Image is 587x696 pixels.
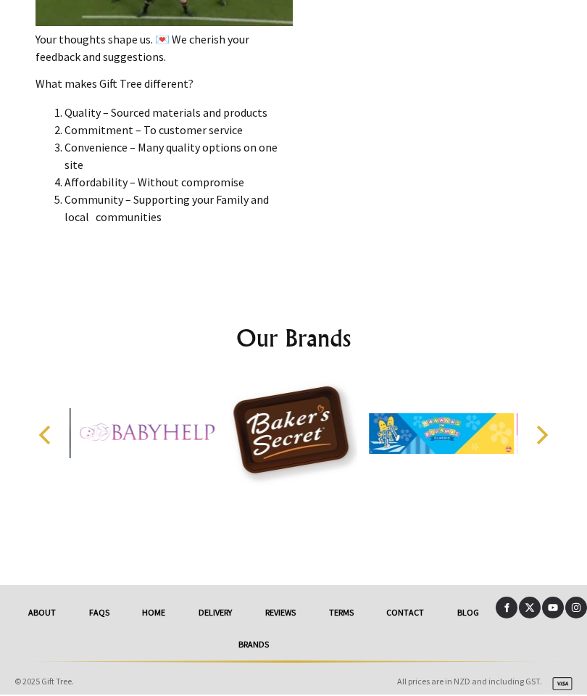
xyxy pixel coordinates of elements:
span: © 2025 Gift Tree. [14,677,74,688]
img: visa.svg [546,679,573,692]
button: Previous [30,421,62,453]
a: FAQs [72,598,126,630]
img: Bananas in Pyjamas [369,381,514,489]
a: Brands [12,630,496,662]
a: Youtube [542,598,564,620]
span: All prices are in NZD and including GST. [397,677,542,688]
li: Convenience – Many quality options on one site [64,140,293,175]
button: Next [525,421,557,453]
li: Commitment – To customer service [64,123,293,140]
a: delivery [182,598,249,630]
img: Baker's Secret [221,381,366,489]
li: Community – Supporting your Family and local communities [64,192,293,227]
a: About [12,598,72,630]
p: What makes Gift Tree different? [36,76,293,94]
a: Instagram [565,598,587,620]
li: Affordability – Without compromise [64,175,293,192]
img: Baby Help [73,381,218,489]
a: X (Twitter) [519,598,541,620]
a: Terms [312,598,370,630]
a: HOME [126,598,183,630]
a: Contact [370,598,441,630]
a: Blog [441,598,496,630]
a: reviews [249,598,312,630]
h2: Our Brands [23,322,564,357]
li: Quality – Sourced materials and products [64,105,293,123]
a: Facebook [496,598,517,620]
